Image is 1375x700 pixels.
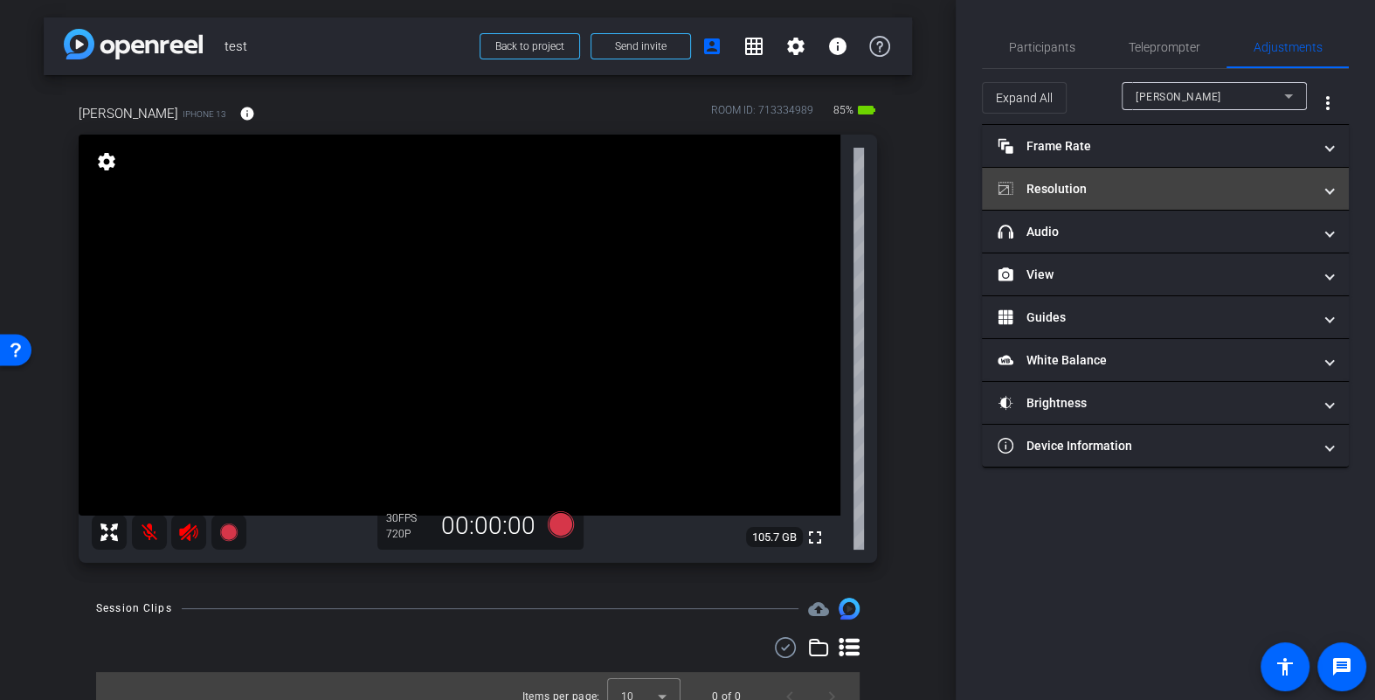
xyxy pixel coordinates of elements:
mat-icon: fullscreen [805,527,826,548]
span: FPS [398,512,417,524]
mat-icon: grid_on [743,36,764,57]
div: Session Clips [96,600,172,617]
mat-expansion-panel-header: View [982,253,1349,295]
mat-panel-title: View [998,266,1312,284]
mat-panel-title: Brightness [998,394,1312,412]
mat-icon: info [239,106,255,121]
span: Destinations for your clips [808,598,829,619]
mat-icon: battery_std [856,100,877,121]
div: ROOM ID: 713334989 [711,102,813,128]
mat-expansion-panel-header: White Balance [982,339,1349,381]
img: Session clips [839,598,860,619]
mat-expansion-panel-header: Frame Rate [982,125,1349,167]
mat-icon: settings [94,151,119,172]
button: More Options for Adjustments Panel [1307,82,1349,124]
mat-icon: account_box [701,36,722,57]
span: 85% [831,96,856,124]
mat-icon: more_vert [1317,93,1338,114]
mat-panel-title: Resolution [998,180,1312,198]
button: Back to project [480,33,580,59]
mat-expansion-panel-header: Brightness [982,382,1349,424]
mat-icon: info [827,36,848,57]
mat-icon: settings [785,36,806,57]
span: test [225,29,469,64]
mat-panel-title: Frame Rate [998,137,1312,156]
span: iPhone 13 [183,107,226,121]
span: 105.7 GB [746,527,803,548]
mat-expansion-panel-header: Audio [982,211,1349,253]
mat-icon: cloud_upload [808,599,829,620]
span: Teleprompter [1129,41,1200,53]
mat-expansion-panel-header: Resolution [982,168,1349,210]
span: [PERSON_NAME] [1136,91,1221,103]
span: Back to project [495,40,564,52]
span: [PERSON_NAME] [79,104,178,123]
span: Adjustments [1254,41,1323,53]
mat-panel-title: Audio [998,223,1312,241]
span: Expand All [996,81,1053,114]
mat-icon: message [1331,656,1352,677]
img: app-logo [64,29,203,59]
button: Send invite [591,33,691,59]
mat-panel-title: Guides [998,308,1312,327]
div: 30 [386,511,430,525]
div: 720P [386,527,430,541]
span: Send invite [615,39,667,53]
mat-panel-title: Device Information [998,437,1312,455]
div: 00:00:00 [430,511,547,541]
mat-icon: accessibility [1275,656,1296,677]
mat-expansion-panel-header: Guides [982,296,1349,338]
span: Participants [1009,41,1075,53]
mat-panel-title: White Balance [998,351,1312,370]
mat-expansion-panel-header: Device Information [982,425,1349,467]
button: Expand All [982,82,1067,114]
